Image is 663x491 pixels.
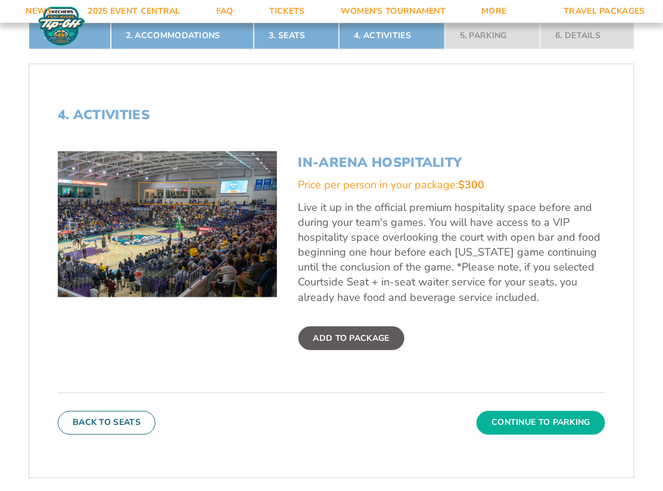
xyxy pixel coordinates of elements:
[36,6,88,46] img: Fort Myers Tip-Off
[58,107,605,123] h2: 4. Activities
[29,23,111,49] a: 1. Team
[111,23,254,49] a: 2. Accommodations
[477,411,605,435] button: Continue To Parking
[298,200,605,305] p: Live it up in the official premium hospitality space before and during your team's games. You wil...
[254,23,339,49] a: 3. Seats
[298,327,404,350] label: Add To Package
[298,155,605,170] h3: In-Arena Hospitality
[58,151,277,297] img: In-Arena Hospitality
[298,178,605,192] div: Price per person in your package:
[459,178,485,192] span: $300
[58,411,155,435] button: Back To Seats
